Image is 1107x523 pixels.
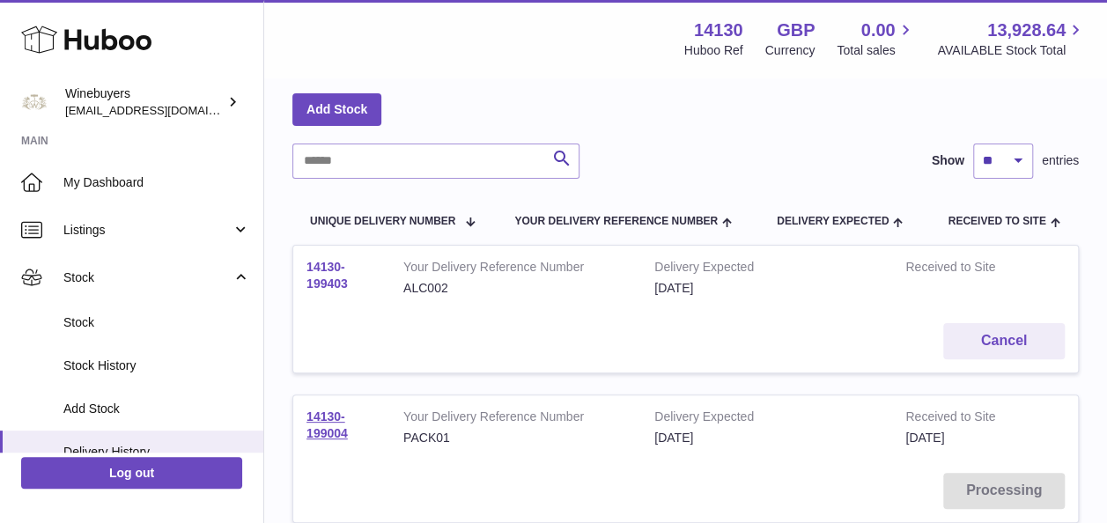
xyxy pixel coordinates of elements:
button: Cancel [943,323,1065,359]
div: Currency [765,42,815,59]
strong: Received to Site [905,259,1020,280]
strong: Received to Site [905,409,1020,430]
div: Winebuyers [65,85,224,119]
span: Delivery Expected [777,216,889,227]
a: Add Stock [292,93,381,125]
strong: Your Delivery Reference Number [403,409,628,430]
div: ALC002 [403,280,628,297]
span: Stock [63,269,232,286]
strong: GBP [777,18,815,42]
strong: Delivery Expected [654,409,879,430]
a: 14130-199004 [306,409,348,440]
span: Add Stock [63,401,250,417]
div: PACK01 [403,430,628,446]
span: Total sales [837,42,915,59]
span: Your Delivery Reference Number [514,216,718,227]
label: Show [932,152,964,169]
span: 0.00 [861,18,896,42]
div: [DATE] [654,280,879,297]
span: [EMAIL_ADDRESS][DOMAIN_NAME] [65,103,259,117]
a: Log out [21,457,242,489]
img: internalAdmin-14130@internal.huboo.com [21,89,48,115]
span: My Dashboard [63,174,250,191]
a: 13,928.64 AVAILABLE Stock Total [937,18,1086,59]
span: entries [1042,152,1079,169]
strong: Your Delivery Reference Number [403,259,628,280]
a: 14130-199403 [306,260,348,291]
span: Received to Site [948,216,1045,227]
span: Listings [63,222,232,239]
span: Delivery History [63,444,250,460]
strong: Delivery Expected [654,259,879,280]
span: 13,928.64 [987,18,1066,42]
span: Stock History [63,357,250,374]
span: Stock [63,314,250,331]
span: Unique Delivery Number [310,216,455,227]
div: [DATE] [654,430,879,446]
div: Huboo Ref [684,42,743,59]
strong: 14130 [694,18,743,42]
span: [DATE] [905,431,944,445]
a: 0.00 Total sales [837,18,915,59]
span: AVAILABLE Stock Total [937,42,1086,59]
